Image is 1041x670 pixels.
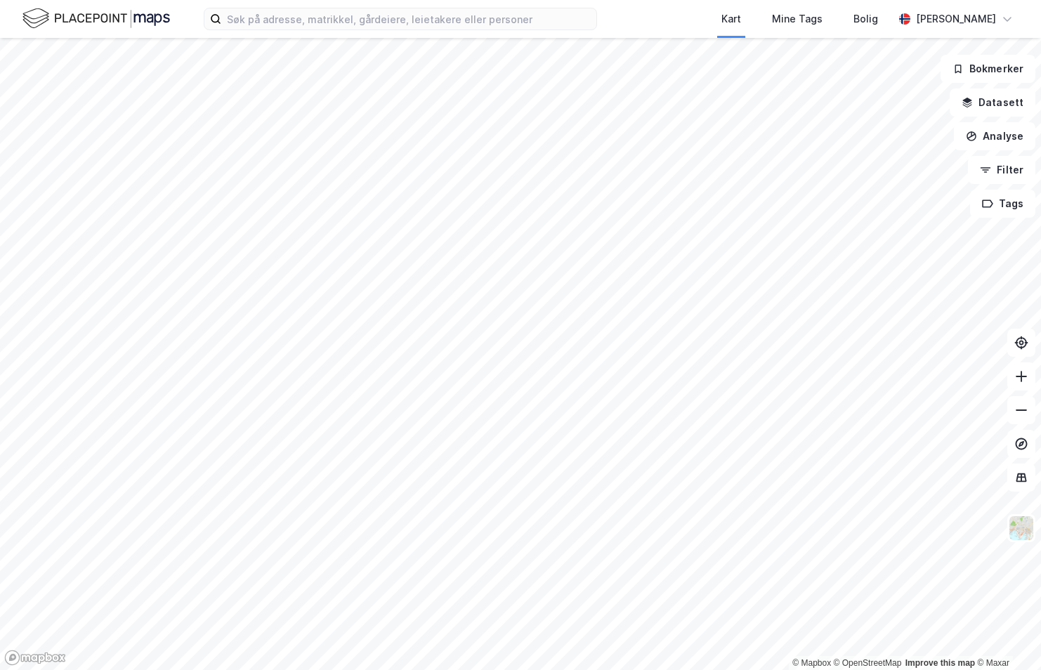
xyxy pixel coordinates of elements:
[221,8,596,29] input: Søk på adresse, matrikkel, gårdeiere, leietakere eller personer
[950,88,1035,117] button: Datasett
[970,190,1035,218] button: Tags
[971,603,1041,670] iframe: Chat Widget
[4,650,66,666] a: Mapbox homepage
[916,11,996,27] div: [PERSON_NAME]
[834,658,902,668] a: OpenStreetMap
[721,11,741,27] div: Kart
[954,122,1035,150] button: Analyse
[968,156,1035,184] button: Filter
[941,55,1035,83] button: Bokmerker
[853,11,878,27] div: Bolig
[792,658,831,668] a: Mapbox
[772,11,823,27] div: Mine Tags
[22,6,170,31] img: logo.f888ab2527a4732fd821a326f86c7f29.svg
[1008,515,1035,541] img: Z
[905,658,975,668] a: Improve this map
